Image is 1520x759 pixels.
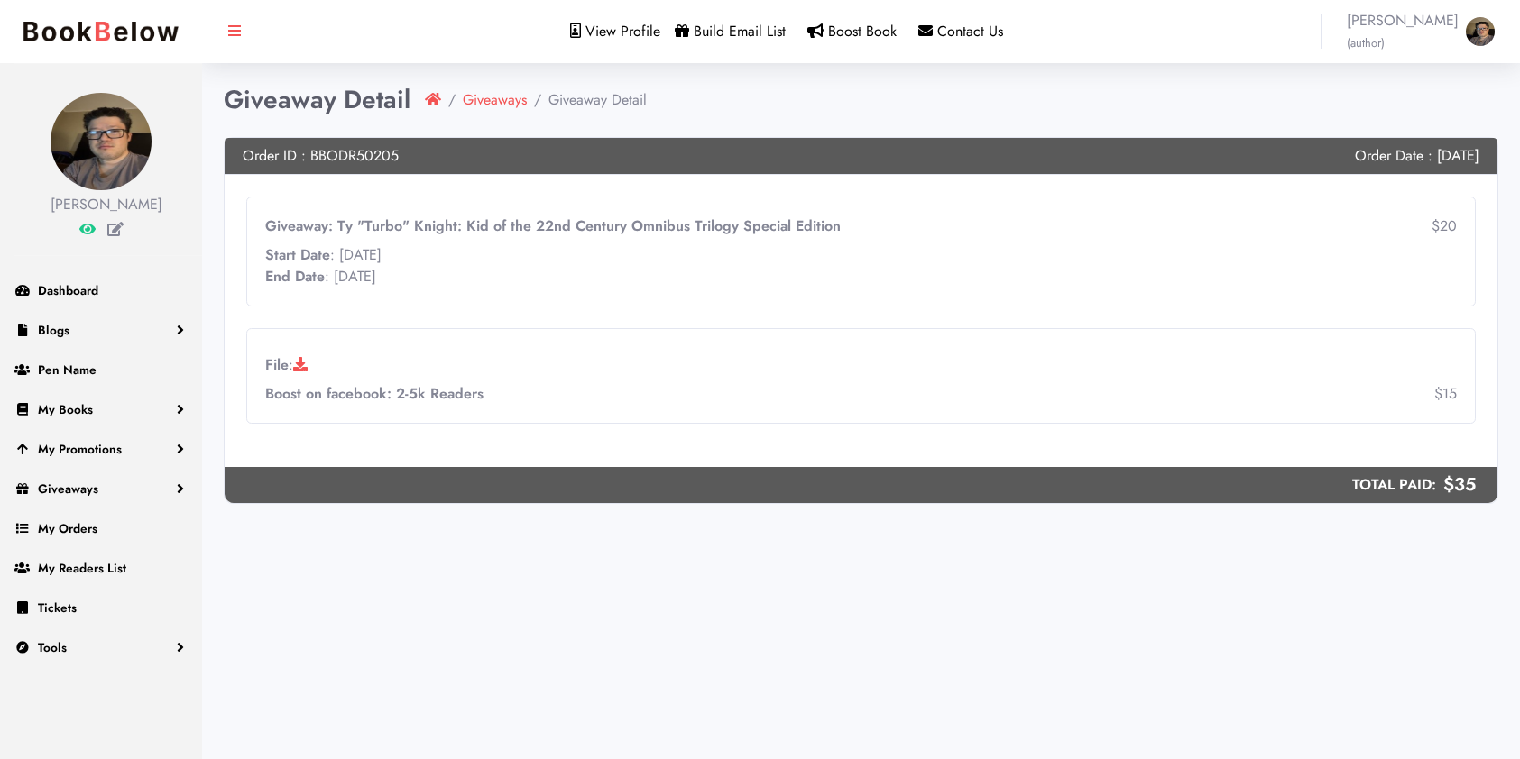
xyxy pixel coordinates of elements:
[265,266,325,287] span: End Date
[463,89,527,111] a: Giveaways
[527,89,647,111] li: Giveaway Detail
[265,354,289,375] span: File
[265,215,1255,237] p: Giveaway: Ty "Turbo" Knight: Kid of the 22nd Century Omnibus Trilogy Special Edition
[1276,383,1457,405] p: $15
[38,440,122,458] span: My Promotions
[243,145,399,167] p: Order ID : BBODR50205
[265,354,1255,376] p: :
[570,21,660,41] a: View Profile
[918,21,1003,41] a: Contact Us
[265,244,330,265] span: Start Date
[38,361,97,379] span: Pen Name
[675,21,786,41] a: Build Email List
[38,519,97,537] span: My Orders
[38,559,126,577] span: My Readers List
[14,13,188,50] img: bookbelow.PNG
[1436,474,1476,496] span: $35
[937,21,1003,41] span: Contact Us
[425,89,647,111] nav: breadcrumb
[807,21,897,41] a: Boost Book
[38,400,93,418] span: My Books
[694,21,786,41] span: Build Email List
[38,480,98,498] span: Giveaways
[828,21,897,41] span: Boost Book
[51,194,152,215] div: [PERSON_NAME]
[38,638,67,656] span: Tools
[265,244,1457,288] p: : [DATE] : [DATE]
[1276,215,1457,237] p: $20
[1355,145,1479,167] p: Order Date : [DATE]
[246,474,1476,496] h6: Total paid:
[585,21,660,41] span: View Profile
[224,85,410,115] h1: Giveaway Detail
[51,93,152,190] img: 1739066745.jpg
[265,383,1255,405] p: Boost on facebook: 2-5k Readers
[1466,17,1495,46] img: 1739066745.jpg
[1347,10,1459,53] span: [PERSON_NAME]
[1347,34,1385,51] small: (author)
[38,321,69,339] span: Blogs
[38,281,98,299] span: Dashboard
[38,599,77,617] span: Tickets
